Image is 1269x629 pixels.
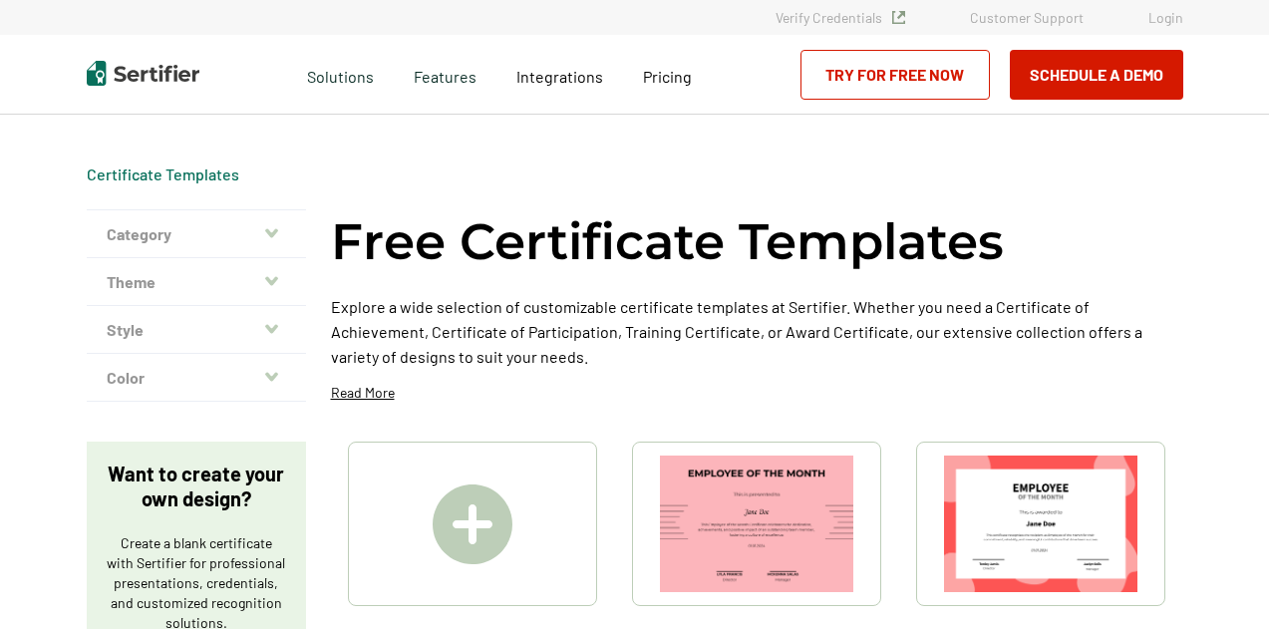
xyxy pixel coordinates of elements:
[331,209,1004,274] h1: Free Certificate Templates
[87,354,306,402] button: Color
[87,164,239,183] a: Certificate Templates
[433,484,512,564] img: Create A Blank Certificate
[516,67,603,86] span: Integrations
[87,164,239,184] div: Breadcrumb
[643,62,692,87] a: Pricing
[331,383,395,403] p: Read More
[307,62,374,87] span: Solutions
[643,67,692,86] span: Pricing
[776,9,905,26] a: Verify Credentials
[87,61,199,86] img: Sertifier | Digital Credentialing Platform
[331,294,1183,369] p: Explore a wide selection of customizable certificate templates at Sertifier. Whether you need a C...
[892,11,905,24] img: Verified
[87,306,306,354] button: Style
[660,456,853,592] img: Simple & Modern Employee of the Month Certificate Template
[800,50,990,100] a: Try for Free Now
[87,164,239,184] span: Certificate Templates
[516,62,603,87] a: Integrations
[87,210,306,258] button: Category
[944,456,1137,592] img: Modern & Red Employee of the Month Certificate Template
[970,9,1084,26] a: Customer Support
[87,258,306,306] button: Theme
[1148,9,1183,26] a: Login
[414,62,476,87] span: Features
[107,462,286,511] p: Want to create your own design?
